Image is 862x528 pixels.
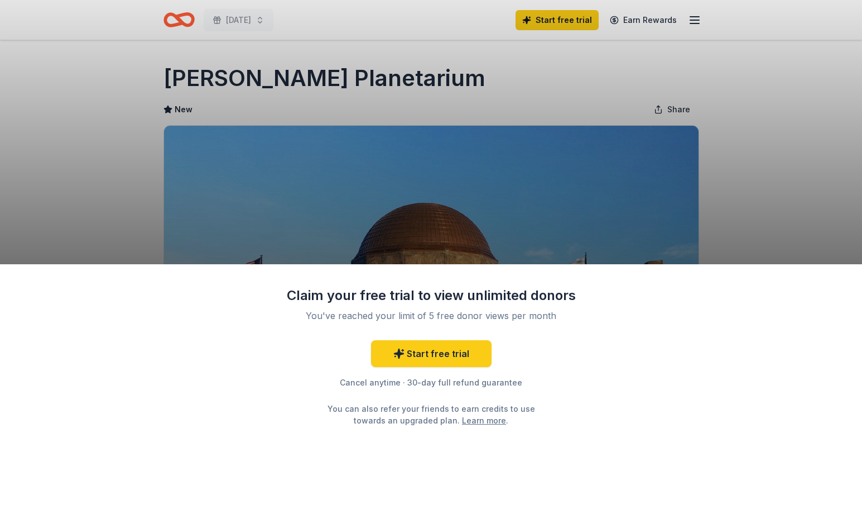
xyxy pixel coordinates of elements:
[300,309,563,322] div: You've reached your limit of 5 free donor views per month
[462,415,506,426] a: Learn more
[317,403,545,426] div: You can also refer your friends to earn credits to use towards an upgraded plan. .
[371,340,492,367] a: Start free trial
[286,376,576,389] div: Cancel anytime · 30-day full refund guarantee
[286,287,576,305] div: Claim your free trial to view unlimited donors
